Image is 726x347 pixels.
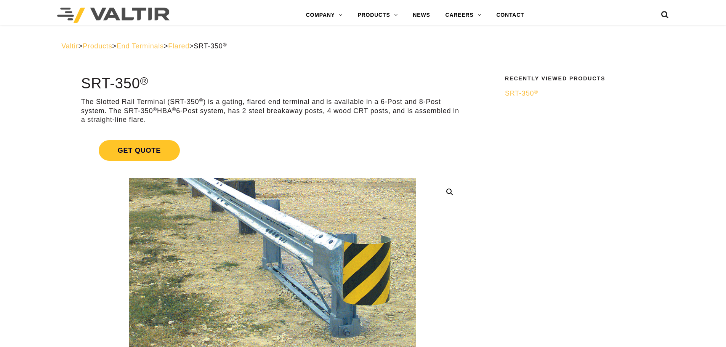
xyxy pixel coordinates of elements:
[83,42,112,50] a: Products
[405,8,438,23] a: NEWS
[489,8,532,23] a: CONTACT
[438,8,489,23] a: CAREERS
[172,107,176,112] sup: ®
[153,107,157,112] sup: ®
[505,89,660,98] a: SRT-350®
[534,89,538,95] sup: ®
[57,8,170,23] img: Valtir
[81,131,463,170] a: Get Quote
[505,76,660,82] h2: Recently Viewed Products
[81,98,463,124] p: The Slotted Rail Terminal (SRT-350 ) is a gating, flared end terminal and is available in a 6-Pos...
[140,75,149,87] sup: ®
[61,42,665,51] div: > > > >
[505,90,538,97] span: SRT-350
[61,42,78,50] a: Valtir
[99,140,180,161] span: Get Quote
[223,42,227,48] sup: ®
[298,8,350,23] a: COMPANY
[81,76,463,92] h1: SRT-350
[350,8,405,23] a: PRODUCTS
[117,42,164,50] a: End Terminals
[199,98,203,103] sup: ®
[194,42,227,50] span: SRT-350
[168,42,189,50] a: Flared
